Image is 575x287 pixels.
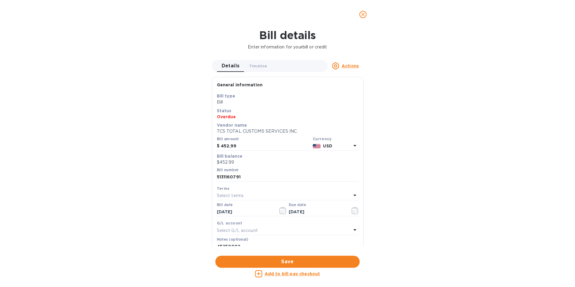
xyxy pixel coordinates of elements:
input: Select date [217,208,274,217]
input: Enter notes [217,242,358,251]
b: General information [217,82,263,87]
img: USD [313,144,321,148]
p: Enter information for your bill or credit [5,44,570,50]
b: Bill type [217,94,235,98]
div: $ [217,142,221,151]
label: Bill amount [217,137,238,141]
label: Due date [289,203,306,207]
button: Save [215,256,360,268]
p: $452.99 [217,159,358,165]
span: Save [220,258,355,265]
input: Due date [289,208,346,217]
b: Vendor name [217,123,247,128]
span: Timeline [249,63,267,69]
p: Overdue [217,114,358,120]
label: Bill number [217,168,238,172]
h1: Bill details [5,29,570,42]
input: Enter bill number [217,173,358,182]
span: Details [222,62,240,70]
input: $ Enter bill amount [221,142,310,151]
p: Select terms [217,193,244,199]
p: Select G/L account [217,227,258,234]
b: Status [217,108,232,113]
b: USD [323,143,332,148]
b: G/L account [217,221,242,225]
u: Actions [342,63,359,68]
label: Notes (optional) [217,238,248,242]
b: Currency [313,137,331,141]
label: Bill date [217,203,233,207]
p: TCS TOTAL CUSTOMS SERVICES INC. [217,128,358,134]
p: Bill [217,99,358,105]
u: Add to bill pay checkout [265,271,320,276]
button: close [356,7,370,22]
b: Terms [217,186,230,191]
b: Bill balance [217,154,243,159]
